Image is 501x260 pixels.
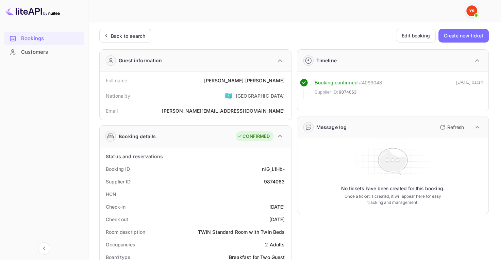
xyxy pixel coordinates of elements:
[269,203,285,210] div: [DATE]
[341,193,444,206] ya-tr-span: Once a ticket is created, it will appear here for easy tracking and management.
[21,48,48,56] ya-tr-span: Customers
[106,191,116,197] ya-tr-span: HCN
[162,108,285,114] ya-tr-span: [PERSON_NAME][EMAIL_ADDRESS][DOMAIN_NAME]
[264,178,285,185] div: 9874063
[316,124,347,130] ya-tr-span: Message log
[106,108,118,114] ya-tr-span: Email
[396,29,436,43] button: Edit booking
[106,93,130,99] ya-tr-span: Nationality
[436,122,467,133] button: Refresh
[4,32,84,45] a: Bookings
[119,57,162,64] ya-tr-span: Guest information
[198,229,285,235] ya-tr-span: TWIN Standard Room with Twin Beds
[341,185,445,192] ya-tr-span: No tickets have been created for this booking.
[315,90,338,95] ya-tr-span: Supplier ID:
[466,5,477,16] img: Yandex Support
[224,92,232,99] ya-tr-span: 🇰🇿
[245,78,285,83] ya-tr-span: [PERSON_NAME]
[106,229,145,235] ya-tr-span: Room description
[224,90,232,102] span: United States
[269,216,285,223] div: [DATE]
[4,46,84,58] a: Customers
[106,78,127,83] ya-tr-span: Full name
[4,46,84,59] div: Customers
[444,32,483,40] ya-tr-span: Create new ticket
[236,93,285,99] ya-tr-span: [GEOGRAPHIC_DATA]
[359,79,382,87] div: # 4099048
[38,242,50,255] button: Collapse navigation
[106,216,128,222] ya-tr-span: Check out
[339,90,356,95] ya-tr-span: 9874063
[265,242,285,247] ya-tr-span: 2 Adults
[229,254,285,260] ya-tr-span: Breakfast for Two Guest
[106,153,163,159] ya-tr-span: Status and reservations
[106,179,131,184] ya-tr-span: Supplier ID
[119,133,156,140] ya-tr-span: Booking details
[402,32,430,40] ya-tr-span: Edit booking
[315,80,333,85] ya-tr-span: Booking
[5,5,60,16] img: LiteAPI logo
[447,124,464,130] ya-tr-span: Refresh
[111,33,145,39] ya-tr-span: Back to search
[335,80,357,85] ya-tr-span: confirmed
[106,204,126,210] ya-tr-span: Check-in
[21,35,44,43] ya-tr-span: Bookings
[106,242,135,247] ya-tr-span: Occupancies
[456,80,483,85] ya-tr-span: [DATE] 01:14
[106,166,130,172] ya-tr-span: Booking ID
[438,29,489,43] button: Create new ticket
[106,254,130,260] ya-tr-span: Board type
[316,58,337,63] ya-tr-span: Timeline
[204,78,244,83] ya-tr-span: [PERSON_NAME]
[262,166,285,172] ya-tr-span: niG_L1Hb-
[243,133,270,140] ya-tr-span: CONFIRMED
